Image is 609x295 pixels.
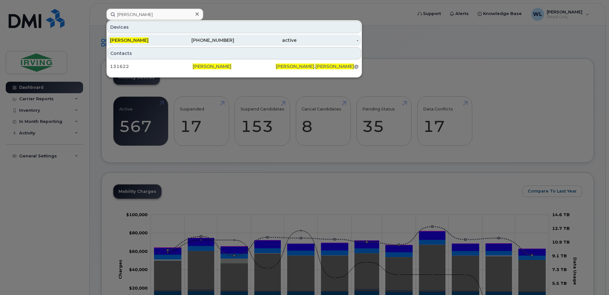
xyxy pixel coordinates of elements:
[110,37,149,43] span: [PERSON_NAME]
[276,63,358,70] div: . @[DOMAIN_NAME]
[297,37,359,43] div: -
[276,64,314,69] span: [PERSON_NAME]
[107,34,361,46] a: [PERSON_NAME][PHONE_NUMBER]active-
[172,37,235,43] div: [PHONE_NUMBER]
[110,63,193,70] div: 131622
[315,64,354,69] span: [PERSON_NAME]
[234,37,297,43] div: active
[107,21,361,33] div: Devices
[193,64,231,69] span: [PERSON_NAME]
[107,61,361,72] a: 131622[PERSON_NAME][PERSON_NAME].[PERSON_NAME]@[DOMAIN_NAME]
[107,47,361,59] div: Contacts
